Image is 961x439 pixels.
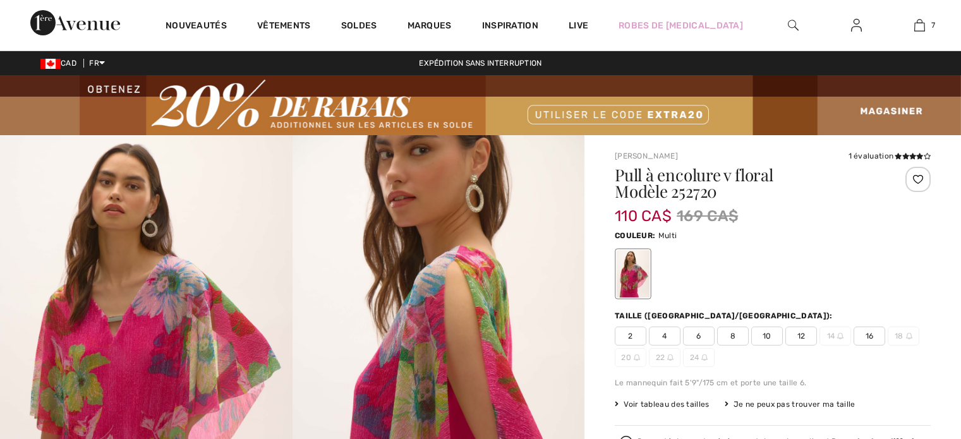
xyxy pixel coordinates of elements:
[615,377,931,388] div: Le mannequin fait 5'9"/175 cm et porte une taille 6.
[40,59,82,68] span: CAD
[785,327,817,346] span: 12
[751,327,783,346] span: 10
[615,348,646,367] span: 20
[617,250,650,298] div: Multi
[841,18,872,33] a: Se connecter
[615,152,678,160] a: [PERSON_NAME]
[683,348,715,367] span: 24
[849,150,931,162] div: 1 évaluation
[906,333,912,339] img: ring-m.svg
[888,18,950,33] a: 7
[482,20,538,33] span: Inspiration
[658,231,677,240] span: Multi
[788,18,799,33] img: recherche
[914,18,925,33] img: Mon panier
[615,167,878,200] h1: Pull à encolure v floral Modèle 252720
[30,10,120,35] img: 1ère Avenue
[615,310,835,322] div: Taille ([GEOGRAPHIC_DATA]/[GEOGRAPHIC_DATA]):
[615,231,655,240] span: Couleur:
[701,354,708,361] img: ring-m.svg
[677,205,738,227] span: 169 CA$
[819,327,851,346] span: 14
[615,327,646,346] span: 2
[854,327,885,346] span: 16
[257,20,311,33] a: Vêtements
[931,20,935,31] span: 7
[408,20,452,33] a: Marques
[89,59,105,68] span: FR
[649,327,680,346] span: 4
[683,327,715,346] span: 6
[341,20,377,33] a: Soldes
[717,327,749,346] span: 8
[615,399,710,410] span: Voir tableau des tailles
[615,195,672,225] span: 110 CA$
[40,59,61,69] img: Canadian Dollar
[166,20,227,33] a: Nouveautés
[888,327,919,346] span: 18
[634,354,640,361] img: ring-m.svg
[851,18,862,33] img: Mes infos
[649,348,680,367] span: 22
[837,333,843,339] img: ring-m.svg
[569,19,588,32] a: Live
[667,354,674,361] img: ring-m.svg
[725,399,855,410] div: Je ne peux pas trouver ma taille
[619,19,743,32] a: Robes de [MEDICAL_DATA]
